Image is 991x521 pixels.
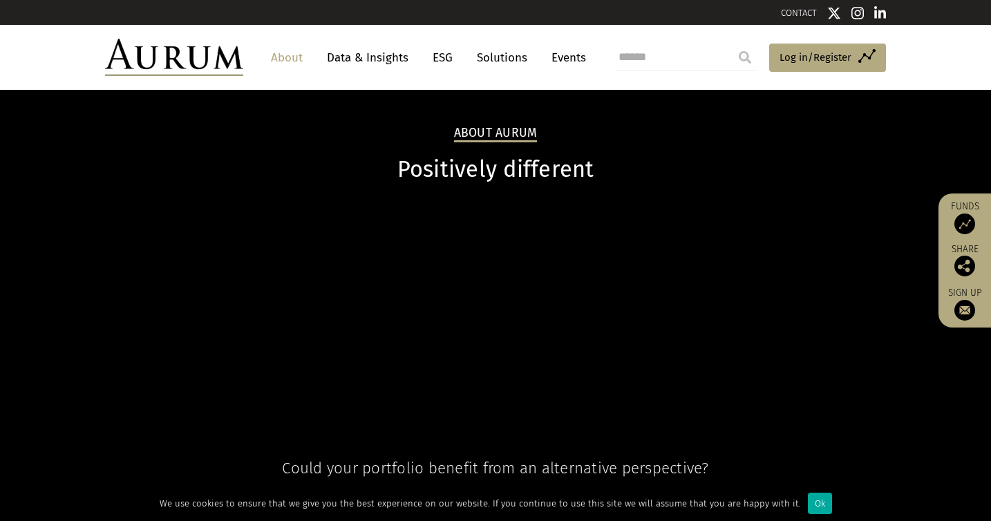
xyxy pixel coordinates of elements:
h2: About Aurum [454,126,538,142]
a: About [264,45,310,70]
a: Sign up [945,287,984,321]
img: Aurum [105,39,243,76]
h1: Positively different [105,156,886,183]
img: Linkedin icon [874,6,887,20]
a: Events [545,45,586,70]
img: Instagram icon [851,6,864,20]
a: Solutions [470,45,534,70]
a: Log in/Register [769,44,886,73]
img: Twitter icon [827,6,841,20]
div: Share [945,245,984,276]
a: Data & Insights [320,45,415,70]
img: Share this post [954,256,975,276]
a: Funds [945,200,984,234]
a: CONTACT [781,8,817,18]
span: Log in/Register [780,49,851,66]
input: Submit [731,44,759,71]
img: Access Funds [954,214,975,234]
a: ESG [426,45,460,70]
h4: Could your portfolio benefit from an alternative perspective? [105,459,886,477]
div: Ok [808,493,832,514]
img: Sign up to our newsletter [954,300,975,321]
